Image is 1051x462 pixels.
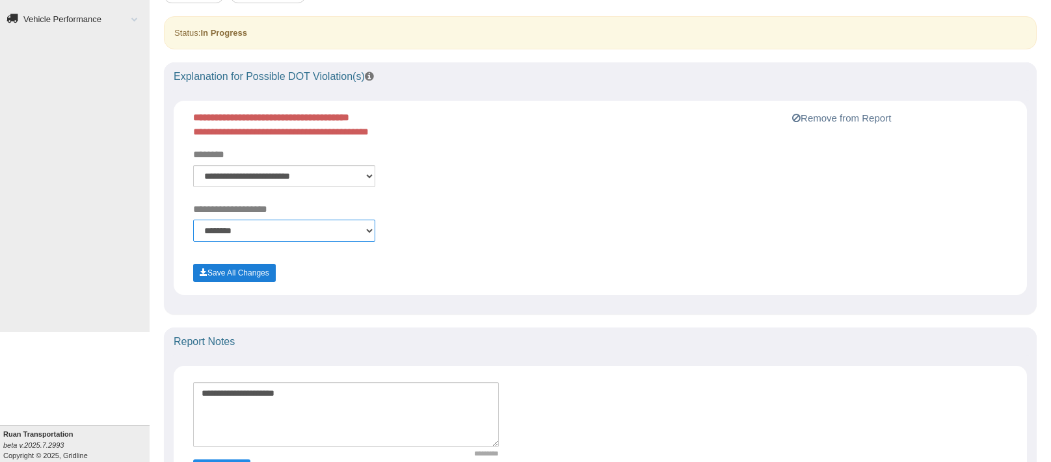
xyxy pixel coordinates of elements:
[200,28,247,38] strong: In Progress
[193,264,276,282] button: Save
[164,62,1037,91] div: Explanation for Possible DOT Violation(s)
[164,327,1037,356] div: Report Notes
[3,429,150,461] div: Copyright © 2025, Gridline
[164,16,1037,49] div: Status:
[3,441,64,449] i: beta v.2025.7.2993
[3,430,73,438] b: Ruan Transportation
[788,110,895,126] button: Remove from Report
